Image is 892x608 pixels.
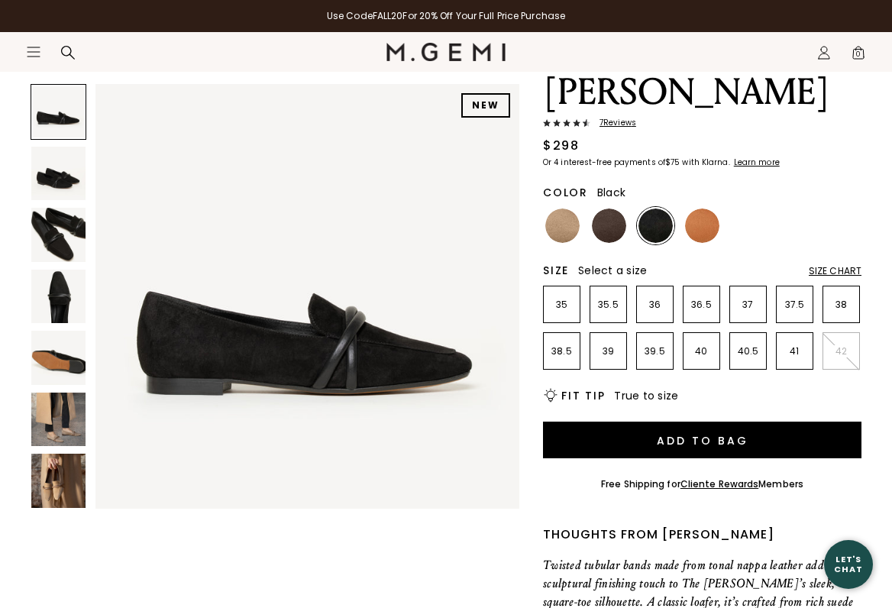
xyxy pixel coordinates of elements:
[578,263,647,278] span: Select a size
[680,477,759,490] a: Cliente Rewards
[543,118,861,131] a: 7Reviews
[684,345,719,357] p: 40
[685,209,719,243] img: Cinnamon
[31,147,86,201] img: The Brenda
[31,454,86,508] img: The Brenda
[637,345,673,357] p: 39.5
[809,265,861,277] div: Size Chart
[543,526,861,544] div: Thoughts from [PERSON_NAME]
[543,137,579,155] div: $298
[373,9,403,22] strong: FALL20
[543,422,861,458] button: Add to Bag
[823,345,859,357] p: 42
[31,393,86,447] img: The Brenda
[682,157,732,168] klarna-placement-style-body: with Klarna
[543,264,569,277] h2: Size
[851,48,866,63] span: 0
[561,390,605,402] h2: Fit Tip
[590,118,636,128] span: 7 Review s
[31,270,86,324] img: The Brenda
[734,157,780,168] klarna-placement-style-cta: Learn more
[545,209,580,243] img: Biscuit
[26,44,41,60] button: Open site menu
[543,157,665,168] klarna-placement-style-body: Or 4 interest-free payments of
[730,345,766,357] p: 40.5
[590,299,626,311] p: 35.5
[824,555,873,574] div: Let's Chat
[823,299,859,311] p: 38
[777,345,813,357] p: 41
[31,208,86,262] img: The Brenda
[777,299,813,311] p: 37.5
[684,299,719,311] p: 36.5
[590,345,626,357] p: 39
[31,331,86,385] img: The Brenda
[544,345,580,357] p: 38.5
[95,84,520,509] img: The Brenda
[638,209,673,243] img: Black
[730,299,766,311] p: 37
[543,186,588,199] h2: Color
[592,209,626,243] img: Chocolate
[544,299,580,311] p: 35
[601,478,803,490] div: Free Shipping for Members
[597,185,625,200] span: Black
[461,93,510,118] div: NEW
[637,299,673,311] p: 36
[732,158,780,167] a: Learn more
[386,43,506,61] img: M.Gemi
[665,157,680,168] klarna-placement-style-amount: $75
[614,388,678,403] span: True to size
